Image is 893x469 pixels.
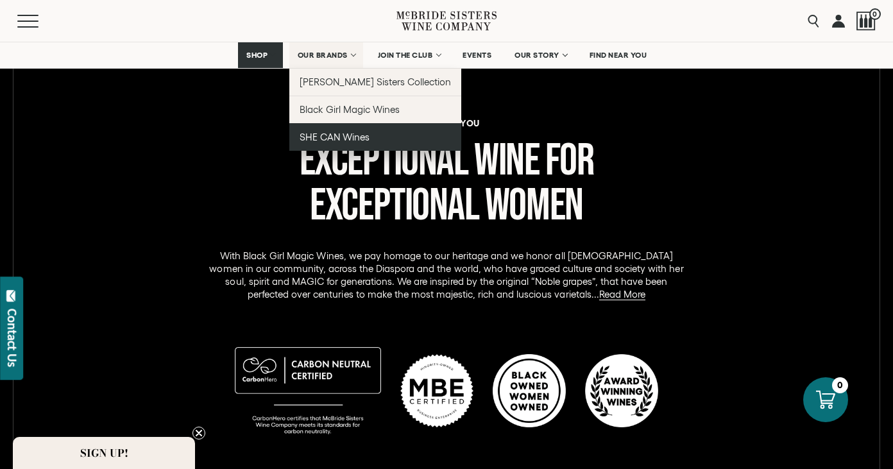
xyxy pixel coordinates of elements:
span: EVENTS [463,51,491,60]
a: OUR BRANDS [289,42,363,68]
div: 0 [832,377,848,393]
a: Read More [599,289,645,300]
span: SIGN UP! [80,445,128,461]
span: Black Girl Magic Wines [300,104,400,115]
p: With Black Girl Magic Wines, we pay homage to our heritage and we honor all [DEMOGRAPHIC_DATA] wo... [205,250,688,301]
span: SHOP [246,51,268,60]
div: SIGN UP!Close teaser [13,437,195,469]
span: Wine [474,134,539,188]
h6: wine like you [10,119,883,128]
span: [PERSON_NAME] Sisters Collection [300,76,452,87]
span: OUR BRANDS [298,51,348,60]
button: Close teaser [192,427,205,439]
span: Women [485,179,583,233]
div: Contact Us [6,309,19,367]
span: JOIN THE CLUB [378,51,433,60]
a: FIND NEAR YOU [581,42,656,68]
span: for [545,134,594,188]
span: OUR STORY [515,51,559,60]
a: [PERSON_NAME] Sisters Collection [289,68,462,96]
button: Mobile Menu Trigger [17,15,64,28]
span: FIND NEAR YOU [590,51,647,60]
a: SHOP [238,42,283,68]
span: Exceptional [300,134,468,188]
a: OUR STORY [506,42,575,68]
span: Exceptional [310,179,479,233]
a: JOIN THE CLUB [370,42,448,68]
a: SHE CAN Wines [289,123,462,151]
a: EVENTS [454,42,500,68]
span: 0 [869,8,881,20]
a: Black Girl Magic Wines [289,96,462,123]
span: SHE CAN Wines [300,132,370,142]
